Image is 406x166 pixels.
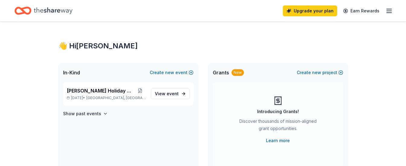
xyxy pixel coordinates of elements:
[58,41,348,51] div: 👋 Hi [PERSON_NAME]
[63,69,80,76] span: In-Kind
[340,5,383,16] a: Earn Rewards
[86,96,146,100] span: [GEOGRAPHIC_DATA], [GEOGRAPHIC_DATA]
[165,69,174,76] span: new
[266,137,290,144] a: Learn more
[232,69,244,76] div: New
[155,90,179,97] span: View
[257,108,299,115] div: Introducing Grants!
[67,96,146,100] p: [DATE] •
[237,118,319,135] div: Discover thousands of mission-aligned grant opportunities.
[151,88,190,99] a: View event
[63,110,101,117] h4: Show past events
[167,91,179,96] span: event
[67,87,135,94] span: [PERSON_NAME] Holiday Gala
[213,69,229,76] span: Grants
[150,69,193,76] button: Createnewevent
[312,69,321,76] span: new
[297,69,343,76] button: Createnewproject
[283,5,337,16] a: Upgrade your plan
[63,110,108,117] button: Show past events
[14,4,72,18] a: Home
